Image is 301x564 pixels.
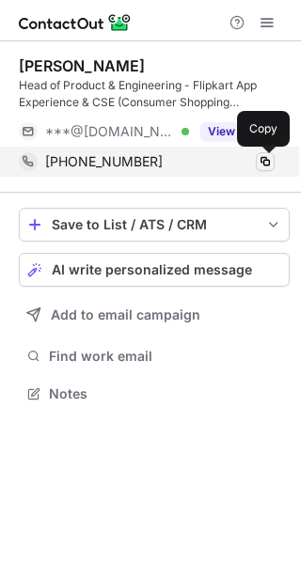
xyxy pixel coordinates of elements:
span: AI write personalized message [52,262,252,277]
span: Add to email campaign [51,307,200,322]
button: Add to email campaign [19,298,290,332]
span: Notes [49,385,282,402]
div: Save to List / ATS / CRM [52,217,257,232]
span: [PHONE_NUMBER] [45,153,163,170]
button: Find work email [19,343,290,369]
button: save-profile-one-click [19,208,290,242]
div: [PERSON_NAME] [19,56,145,75]
button: Reveal Button [200,122,275,141]
button: AI write personalized message [19,253,290,287]
span: Find work email [49,348,282,365]
span: ***@[DOMAIN_NAME] [45,123,175,140]
img: ContactOut v5.3.10 [19,11,132,34]
div: Head of Product & Engineering - Flipkart App Experience & CSE (Consumer Shopping Experience) Plat... [19,77,290,111]
button: Notes [19,381,290,407]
